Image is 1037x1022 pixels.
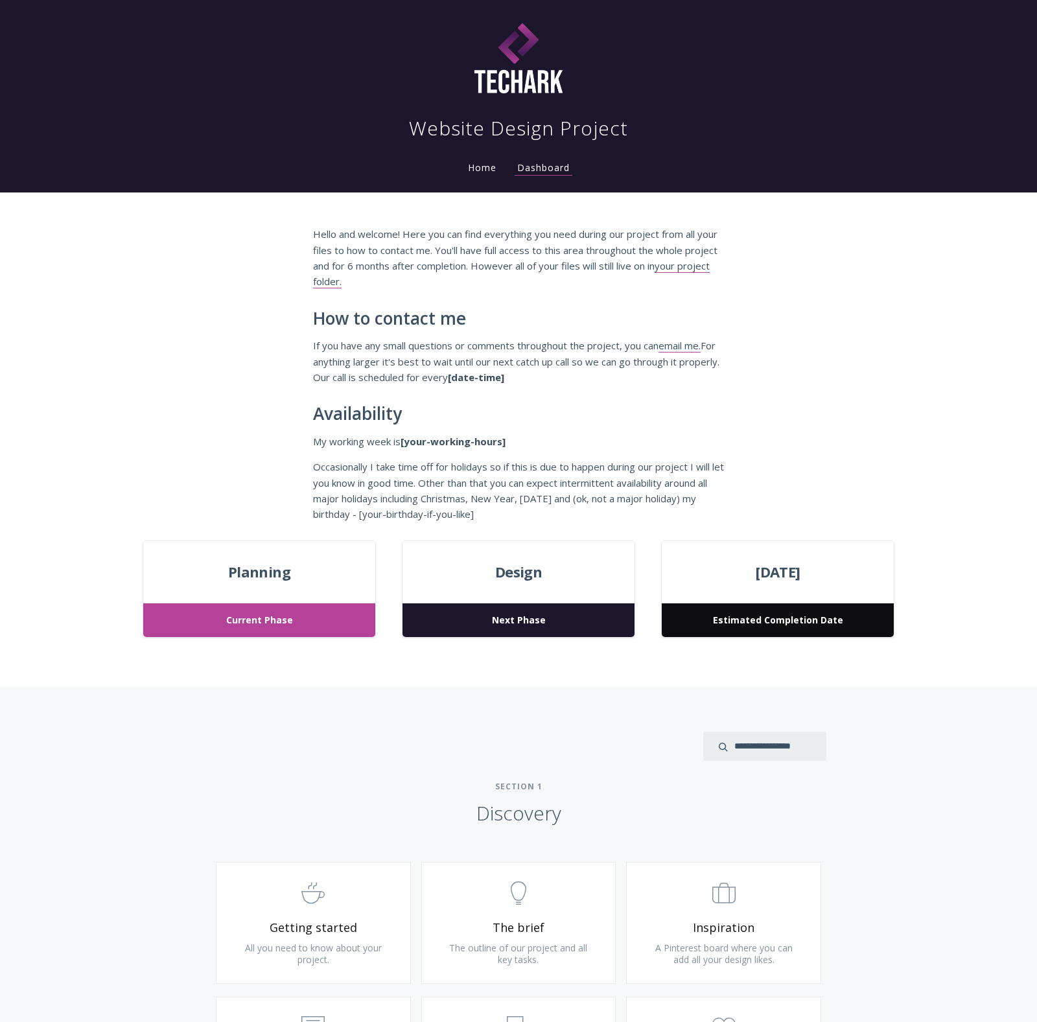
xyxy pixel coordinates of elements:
[646,920,801,935] span: Inspiration
[313,404,724,424] h2: Availability
[401,435,506,448] strong: [your-working-hours]
[441,920,596,935] span: The brief
[448,371,504,384] strong: [date-time]
[245,942,382,966] span: All you need to know about your project.
[313,434,724,449] p: My working week is
[143,603,375,638] span: Current Phase
[662,561,894,584] span: [DATE]
[402,603,635,638] span: Next Phase
[409,115,628,141] h1: Website Design Project
[658,339,701,353] a: email me.
[515,161,572,176] a: Dashboard
[402,561,635,584] span: Design
[662,603,894,638] span: Estimated Completion Date
[313,459,724,522] p: Occasionally I take time off for holidays so if this is due to happen during our project I will l...
[313,309,724,329] h2: How to contact me
[421,862,616,984] a: The brief The outline of our project and all key tasks.
[465,161,499,174] a: Home
[626,862,821,984] a: Inspiration A Pinterest board where you can add all your design likes.
[655,942,793,966] span: A Pinterest board where you can add all your design likes.
[143,561,375,584] span: Planning
[236,920,391,935] span: Getting started
[703,732,826,761] input: search input
[313,226,724,290] p: Hello and welcome! Here you can find everything you need during our project from all your files t...
[449,942,587,966] span: The outline of our project and all key tasks.
[216,862,411,984] a: Getting started All you need to know about your project.
[313,338,724,385] p: If you have any small questions or comments throughout the project, you can For anything larger i...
